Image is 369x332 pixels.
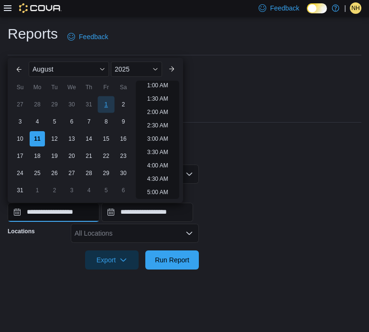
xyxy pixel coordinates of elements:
div: day-2 [116,97,131,112]
a: Feedback [64,27,112,46]
div: Tu [47,80,62,95]
div: day-16 [116,131,131,146]
div: day-24 [12,166,28,181]
div: day-5 [98,183,114,198]
div: day-19 [47,148,62,164]
li: 4:00 AM [143,160,172,171]
div: day-12 [47,131,62,146]
input: Press the down key to open a popover containing a calendar. [101,203,193,222]
div: day-26 [47,166,62,181]
div: day-30 [64,97,79,112]
div: day-4 [81,183,97,198]
div: day-25 [30,166,45,181]
div: day-23 [116,148,131,164]
li: 4:30 AM [143,173,172,185]
div: day-3 [64,183,79,198]
span: August [33,65,54,73]
div: day-28 [30,97,45,112]
div: We [64,80,79,95]
span: NH [351,2,359,14]
div: day-10 [12,131,28,146]
li: 5:00 AM [143,187,172,198]
div: day-28 [81,166,97,181]
div: August, 2025 [11,96,132,199]
input: Press the down key to enter a popover containing a calendar. Press the escape key to close the po... [8,203,99,222]
div: day-4 [30,114,45,129]
div: day-7 [81,114,97,129]
div: Mo [30,80,45,95]
div: Fr [98,80,114,95]
ul: Time [136,81,179,199]
li: 1:30 AM [143,93,172,104]
div: day-18 [30,148,45,164]
div: day-13 [64,131,79,146]
div: day-2 [47,183,62,198]
div: day-8 [98,114,114,129]
div: day-29 [47,97,62,112]
div: Natasha Hodnett [350,2,361,14]
div: day-31 [81,97,97,112]
div: Th [81,80,97,95]
li: 3:00 AM [143,133,172,145]
span: Feedback [270,3,299,13]
h1: Reports [8,24,58,43]
li: 2:30 AM [143,120,172,131]
div: day-5 [47,114,62,129]
div: day-6 [64,114,79,129]
li: 2:00 AM [143,106,172,118]
div: day-22 [98,148,114,164]
span: Feedback [79,32,108,41]
div: day-1 [98,96,114,113]
div: day-31 [12,183,28,198]
div: day-15 [98,131,114,146]
label: Locations [8,228,35,235]
div: day-1 [30,183,45,198]
li: 3:30 AM [143,146,172,158]
div: Su [12,80,28,95]
span: 2025 [115,65,130,73]
div: Sa [116,80,131,95]
button: Export [85,250,139,270]
span: Export [91,250,133,270]
div: day-6 [116,183,131,198]
p: | [344,2,346,14]
div: day-27 [64,166,79,181]
div: day-20 [64,148,79,164]
div: day-17 [12,148,28,164]
div: day-9 [116,114,131,129]
div: day-29 [98,166,114,181]
button: Open list of options [185,229,193,237]
div: day-11 [30,131,45,146]
img: Cova [19,3,62,13]
div: Button. Open the year selector. 2025 is currently selected. [111,62,162,77]
button: Previous Month [11,62,27,77]
button: Next month [164,62,179,77]
div: day-27 [12,97,28,112]
div: day-30 [116,166,131,181]
div: Button. Open the month selector. August is currently selected. [29,62,109,77]
li: 1:00 AM [143,80,172,91]
input: Dark Mode [307,3,327,13]
div: day-14 [81,131,97,146]
div: day-3 [12,114,28,129]
button: Run Report [145,250,199,270]
span: Run Report [155,255,189,265]
div: day-21 [81,148,97,164]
